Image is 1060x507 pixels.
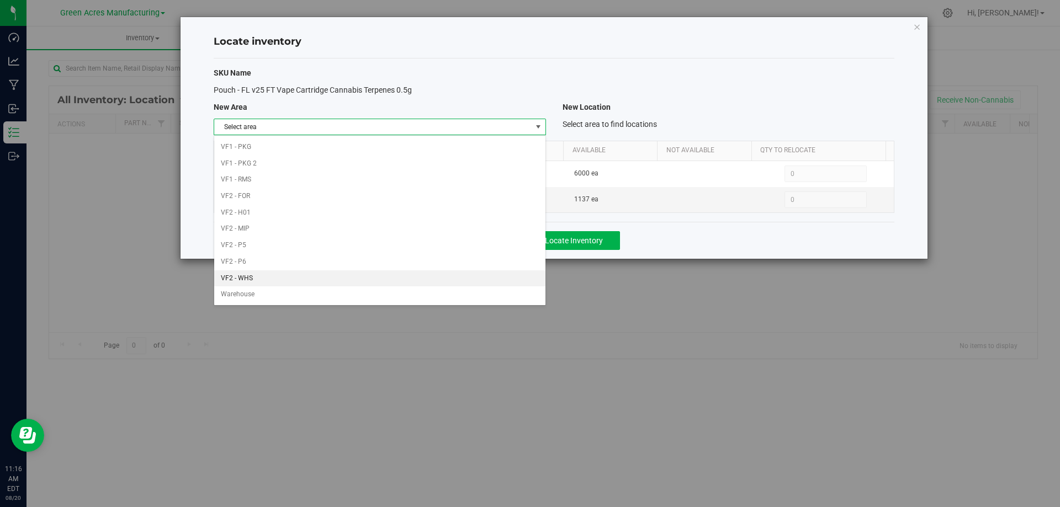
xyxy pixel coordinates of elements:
span: New Area [214,103,247,111]
li: VF1 - PKG [214,139,545,156]
a: Not Available [666,146,748,155]
span: Pouch - FL v25 FT Vape Cartridge Cannabis Terpenes 0.5g [214,86,412,94]
li: VF2 - MIP [214,221,545,237]
span: Locate Inventory [545,236,603,245]
li: VF1 - PKG 2 [214,156,545,172]
button: Locate Inventory [528,231,620,250]
li: VF2 - FOR [214,188,545,205]
span: Select area [214,119,531,135]
span: 6000 ea [574,168,598,179]
h4: Locate inventory [214,35,894,49]
a: Available [573,146,654,155]
li: VF2 - P6 [214,254,545,270]
span: select [531,119,545,135]
span: New Location [563,103,611,111]
li: VF1 - RMS [214,172,545,188]
span: 1137 ea [574,194,598,205]
li: VF2 - H01 [214,205,545,221]
span: SKU Name [214,68,251,77]
li: VF2 - P5 [214,237,545,254]
a: Qty to Relocate [760,146,882,155]
iframe: Resource center [11,419,44,452]
li: Warehouse [214,286,545,303]
span: Select area to find locations [563,120,657,129]
li: VF2 - WHS [214,270,545,287]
